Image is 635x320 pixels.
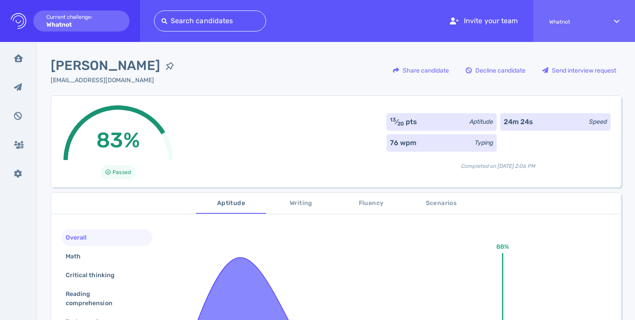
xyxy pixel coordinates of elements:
[475,138,493,147] div: Typing
[64,250,91,263] div: Math
[64,231,97,244] div: Overall
[341,198,401,209] span: Fluency
[549,19,598,25] span: Whatnot
[201,198,261,209] span: Aptitude
[386,155,610,170] div: Completed on [DATE] 2:06 PM
[390,138,416,148] div: 76 wpm
[397,121,404,127] sub: 20
[461,60,530,81] button: Decline candidate
[470,117,493,126] div: Aptitude
[389,60,453,80] div: Share candidate
[271,198,331,209] span: Writing
[388,60,454,81] button: Share candidate
[64,269,125,282] div: Critical thinking
[411,198,471,209] span: Scenarios
[538,60,621,80] div: Send interview request
[537,60,621,81] button: Send interview request
[504,117,533,127] div: 24m 24s
[390,117,396,123] sup: 13
[589,117,607,126] div: Speed
[112,167,130,177] span: Passed
[64,288,143,310] div: Reading comprehension
[96,128,140,153] span: 83%
[390,117,417,127] div: ⁄ pts
[51,76,179,85] div: Click to copy the email address
[51,56,160,76] span: [PERSON_NAME]
[496,243,509,250] text: 88%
